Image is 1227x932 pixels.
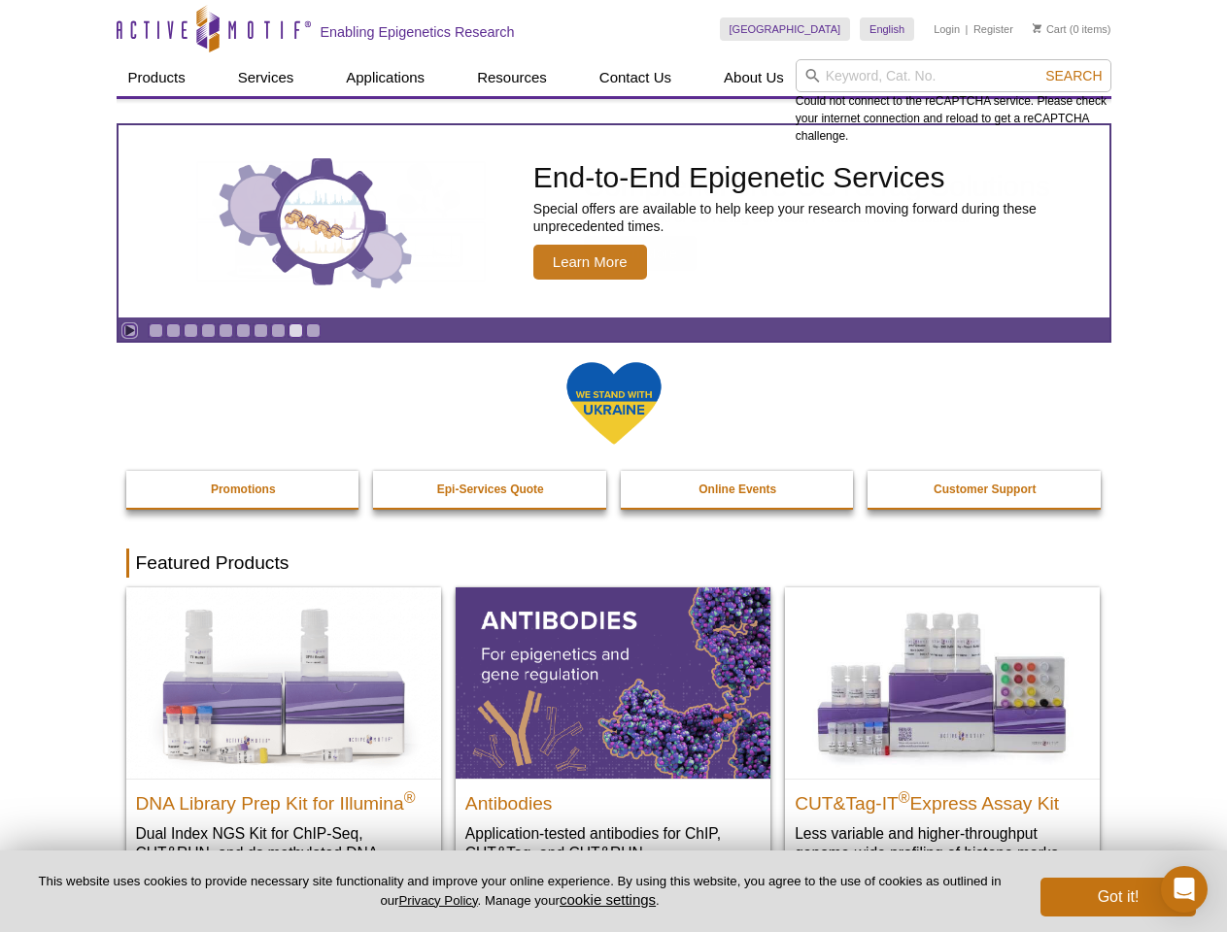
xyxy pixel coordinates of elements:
a: English [860,17,914,41]
div: Open Intercom Messenger [1161,866,1208,913]
a: Go to slide 5 [219,323,233,338]
strong: Promotions [211,483,276,496]
img: Your Cart [1033,23,1041,33]
a: Go to slide 4 [201,323,216,338]
img: All Antibodies [456,587,770,778]
a: Products [117,59,197,96]
a: Go to slide 7 [254,323,268,338]
a: Go to slide 8 [271,323,286,338]
a: About Us [712,59,796,96]
li: (0 items) [1033,17,1111,41]
h2: Antibodies [465,784,761,814]
img: We Stand With Ukraine [565,360,663,447]
button: cookie settings [560,891,656,908]
a: Promotions [126,471,361,508]
a: [GEOGRAPHIC_DATA] [720,17,851,41]
a: All Antibodies Antibodies Application-tested antibodies for ChIP, CUT&Tag, and CUT&RUN. [456,587,770,882]
h2: DNA Library Prep Kit for Illumina [136,784,431,814]
strong: Online Events [699,483,776,496]
p: This website uses cookies to provide necessary site functionality and improve your online experie... [31,873,1008,910]
a: Go to slide 9 [289,323,303,338]
a: Go to slide 2 [166,323,181,338]
a: Go to slide 3 [184,323,198,338]
a: Privacy Policy [398,893,477,908]
a: Cart [1033,22,1067,36]
a: Toggle autoplay [122,323,137,338]
a: CUT&Tag-IT® Express Assay Kit CUT&Tag-IT®Express Assay Kit Less variable and higher-throughput ge... [785,587,1100,882]
p: Special offers are available to help keep your research moving forward during these unprecedented... [533,200,1100,235]
div: Could not connect to the reCAPTCHA service. Please check your internet connection and reload to g... [796,59,1111,145]
img: CUT&Tag-IT® Express Assay Kit [785,587,1100,778]
span: Learn More [533,245,647,280]
button: Got it! [1040,878,1196,916]
strong: Customer Support [934,483,1036,496]
sup: ® [404,788,416,805]
a: Register [973,22,1013,36]
h2: CUT&Tag-IT Express Assay Kit [795,784,1090,814]
p: Less variable and higher-throughput genome-wide profiling of histone marks​. [795,823,1090,863]
h2: End-to-End Epigenetic Services [533,163,1100,192]
a: Online Events [621,471,856,508]
a: Applications [334,59,436,96]
h2: Featured Products [126,549,1102,578]
a: Resources [465,59,559,96]
a: Three gears with decorative charts inside the larger center gear. End-to-End Epigenetic Services ... [119,125,1109,317]
a: Contact Us [588,59,683,96]
h2: Enabling Epigenetics Research [321,23,515,41]
sup: ® [899,788,910,805]
input: Keyword, Cat. No. [796,59,1111,92]
p: Application-tested antibodies for ChIP, CUT&Tag, and CUT&RUN. [465,823,761,863]
article: End-to-End Epigenetic Services [119,125,1109,317]
img: DNA Library Prep Kit for Illumina [126,587,441,778]
a: Epi-Services Quote [373,471,608,508]
a: Go to slide 1 [149,323,163,338]
strong: Epi-Services Quote [437,483,544,496]
a: Customer Support [868,471,1103,508]
li: | [966,17,969,41]
img: Three gears with decorative charts inside the larger center gear. [219,153,413,289]
a: Services [226,59,306,96]
a: Go to slide 10 [306,323,321,338]
a: Login [934,22,960,36]
p: Dual Index NGS Kit for ChIP-Seq, CUT&RUN, and ds methylated DNA assays. [136,823,431,882]
a: DNA Library Prep Kit for Illumina DNA Library Prep Kit for Illumina® Dual Index NGS Kit for ChIP-... [126,587,441,901]
span: Search [1045,68,1102,83]
a: Go to slide 6 [236,323,251,338]
button: Search [1040,67,1108,84]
